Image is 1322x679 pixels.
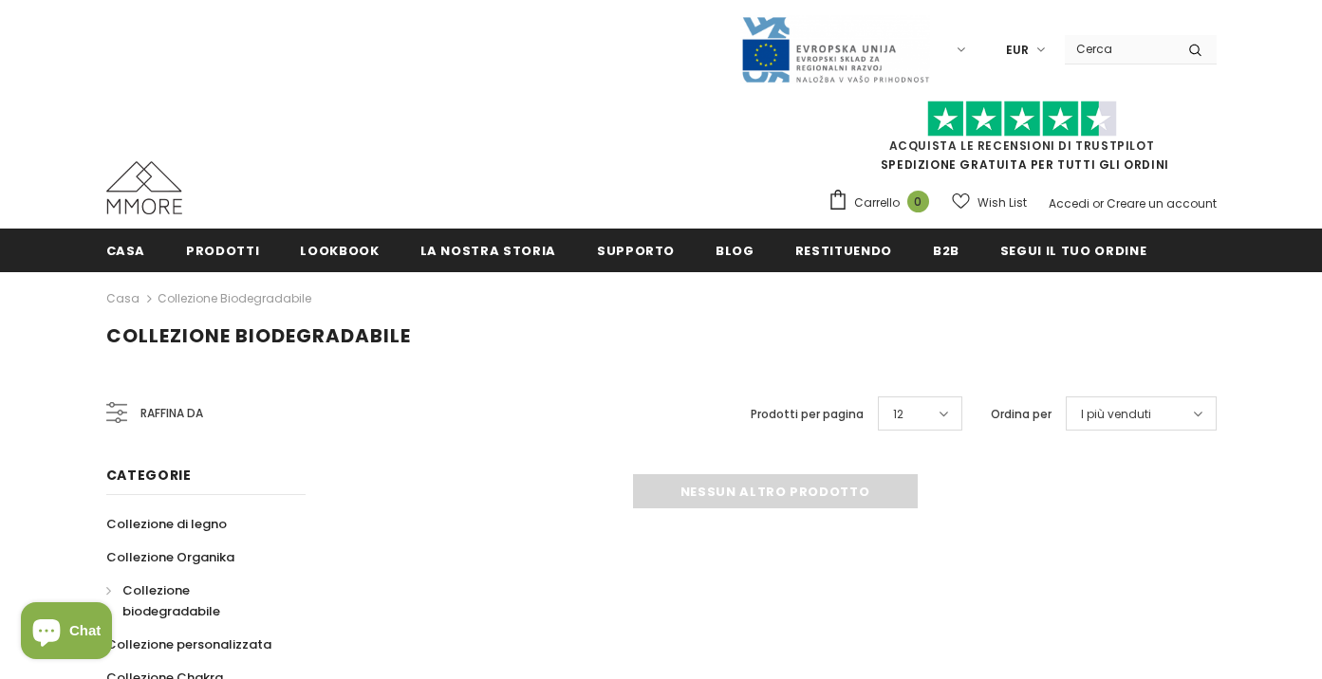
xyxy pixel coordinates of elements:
span: SPEDIZIONE GRATUITA PER TUTTI GLI ORDINI [828,109,1217,173]
label: Prodotti per pagina [751,405,864,424]
a: Collezione Organika [106,541,234,574]
input: Search Site [1065,35,1174,63]
span: Collezione biodegradabile [106,322,411,349]
a: Segui il tuo ordine [1000,229,1146,271]
a: Collezione personalizzata [106,628,271,661]
a: Creare un account [1107,195,1217,211]
a: Wish List [952,186,1027,219]
a: Blog [716,229,754,271]
span: supporto [597,242,675,260]
a: Prodotti [186,229,259,271]
a: Restituendo [795,229,892,271]
label: Ordina per [991,405,1052,424]
span: Lookbook [300,242,379,260]
inbox-online-store-chat: Shopify online store chat [15,602,118,664]
span: Collezione Organika [106,548,234,566]
span: Prodotti [186,242,259,260]
span: or [1092,195,1104,211]
span: La nostra storia [420,242,556,260]
span: Categorie [106,466,192,485]
span: Collezione biodegradabile [122,581,220,620]
a: Collezione biodegradabile [158,290,311,306]
a: La nostra storia [420,229,556,271]
a: Casa [106,287,140,310]
span: Restituendo [795,242,892,260]
span: Raffina da [140,403,203,424]
a: Collezione biodegradabile [106,574,285,628]
span: Collezione personalizzata [106,635,271,653]
span: Carrello [854,193,900,212]
span: Casa [106,242,146,260]
a: Lookbook [300,229,379,271]
a: Accedi [1049,195,1089,211]
a: Casa [106,229,146,271]
span: B2B [933,242,959,260]
span: Collezione di legno [106,515,227,533]
span: EUR [1006,41,1029,60]
span: Segui il tuo ordine [1000,242,1146,260]
span: Wish List [978,193,1027,212]
span: I più venduti [1081,405,1151,424]
a: Acquista le recensioni di TrustPilot [889,138,1155,154]
span: 12 [893,405,903,424]
a: Collezione di legno [106,507,227,541]
a: supporto [597,229,675,271]
a: B2B [933,229,959,271]
img: Fidati di Pilot Stars [927,101,1117,138]
a: Carrello 0 [828,189,939,217]
a: Javni Razpis [740,41,930,57]
span: Blog [716,242,754,260]
img: Javni Razpis [740,15,930,84]
img: Casi MMORE [106,161,182,214]
span: 0 [907,191,929,212]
